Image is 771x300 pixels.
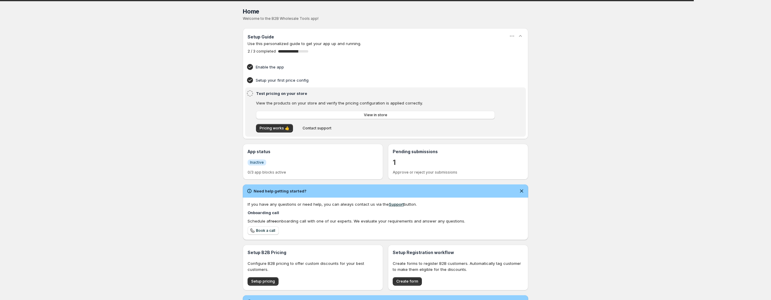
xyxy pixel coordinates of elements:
[269,219,277,223] b: free
[260,126,289,131] span: Pricing works 👍
[248,34,274,40] h3: Setup Guide
[393,170,523,175] p: Approve or reject your submissions
[248,250,378,256] h3: Setup B2B Pricing
[243,8,259,15] span: Home
[393,158,396,167] a: 1
[393,260,523,272] p: Create forms to register B2B customers. Automatically tag customer to make them eligible for the ...
[256,100,495,106] p: View the products on your store and verify the pricing configuration is applied correctly.
[248,210,523,216] h4: Onboarding call
[393,149,523,155] h3: Pending submissions
[254,188,306,194] h2: Need help getting started?
[248,159,266,165] a: InfoInactive
[256,111,495,119] a: View in store
[256,77,497,83] h4: Setup your first price config
[248,201,523,207] div: If you have any questions or need help, you can always contact us via the button.
[248,218,523,224] div: Schedule a onboarding call with one of our experts. We evaluate your requirements and answer any ...
[248,260,378,272] p: Configure B2B pricing to offer custom discounts for your best customers.
[248,226,279,235] a: Book a call
[251,279,275,284] span: Setup pricing
[256,64,497,70] h4: Enable the app
[396,279,418,284] span: Create form
[517,187,526,195] button: Dismiss notification
[256,124,293,132] button: Pricing works 👍
[256,228,275,233] span: Book a call
[303,126,331,131] span: Contact support
[248,149,378,155] h3: App status
[364,113,387,117] span: View in store
[393,250,523,256] h3: Setup Registration workflow
[256,90,497,96] h4: Test pricing on your store
[299,124,335,132] button: Contact support
[243,16,528,21] p: Welcome to the B2B Wholesale Tools app!
[248,49,276,54] span: 2 / 3 completed
[389,202,404,207] a: Support
[248,41,523,47] p: Use this personalized guide to get your app up and running.
[248,277,279,286] button: Setup pricing
[248,170,378,175] p: 0/3 app blocks active
[250,160,264,165] span: Inactive
[393,277,422,286] button: Create form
